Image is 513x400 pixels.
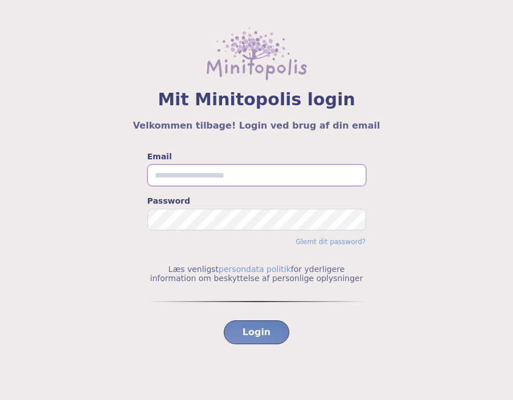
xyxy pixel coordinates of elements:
span: Mit Minitopolis login [27,89,486,110]
p: Læs venligst for yderligere information om beskyttelse af personlige oplysninger [147,265,366,283]
a: persondata politik [219,265,291,274]
h5: Velkommen tilbage! Login ved brug af din email [27,119,486,133]
span: Login [243,325,271,339]
a: Glemt dit password? [296,238,366,246]
button: Login [224,320,290,344]
label: Password [147,195,366,207]
label: Email [147,151,366,162]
